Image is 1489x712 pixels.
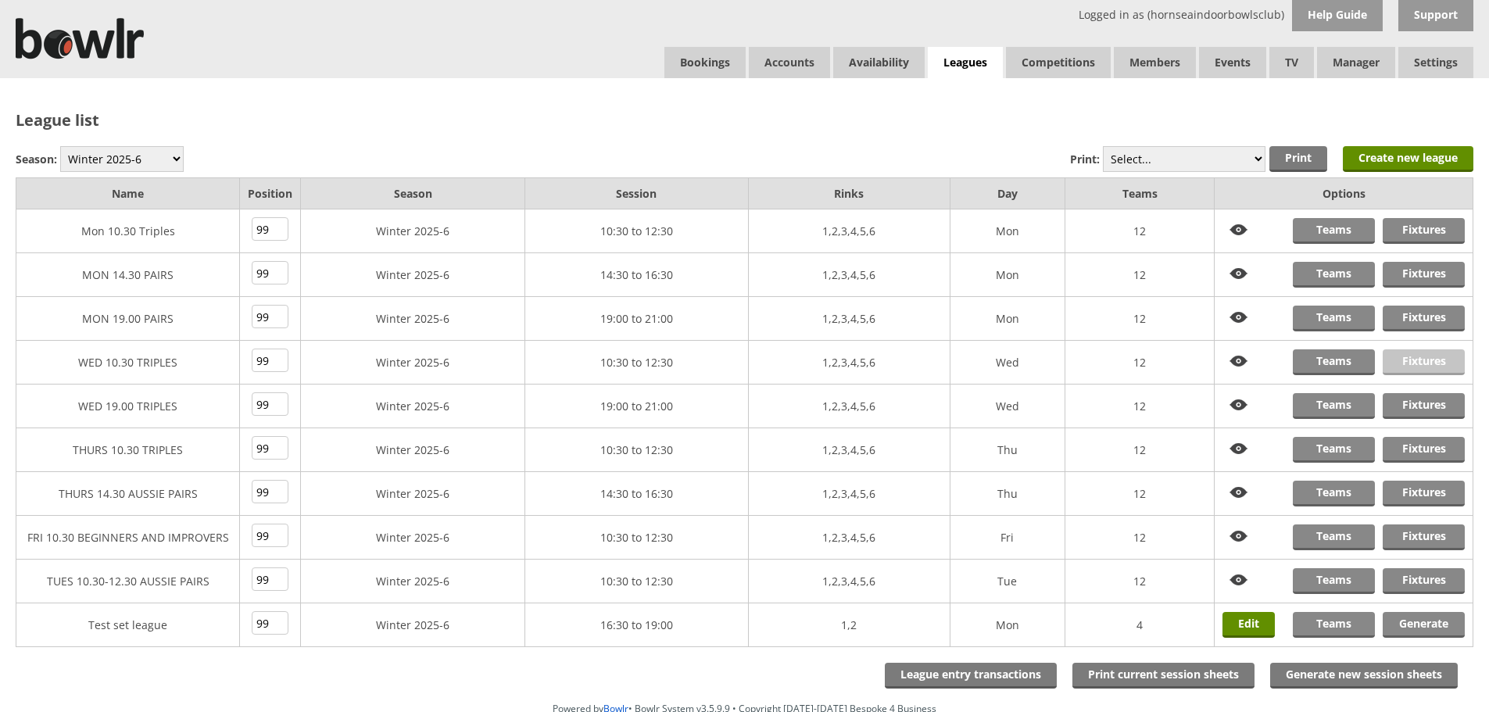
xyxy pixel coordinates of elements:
[1222,437,1255,461] img: View
[301,385,524,428] td: Winter 2025-6
[1383,481,1465,506] a: Fixtures
[16,516,240,560] td: FRI 10.30 BEGINNERS AND IMPROVERS
[1383,262,1465,288] a: Fixtures
[749,297,950,341] td: 1,2,3,4,5,6
[1215,178,1473,209] td: Options
[1006,47,1111,78] a: Competitions
[301,297,524,341] td: Winter 2025-6
[301,560,524,603] td: Winter 2025-6
[950,178,1065,209] td: Day
[1317,47,1395,78] span: Manager
[1065,209,1215,253] td: 12
[1199,47,1266,78] a: Events
[301,472,524,516] td: Winter 2025-6
[1070,152,1100,166] label: Print:
[950,472,1065,516] td: Thu
[16,603,240,647] td: Test set league
[950,603,1065,647] td: Mon
[524,428,748,472] td: 10:30 to 12:30
[1222,393,1255,417] img: View
[950,516,1065,560] td: Fri
[950,385,1065,428] td: Wed
[1383,612,1465,638] a: Generate
[1222,612,1275,638] a: Edit
[301,341,524,385] td: Winter 2025-6
[749,178,950,209] td: Rinks
[749,385,950,428] td: 1,2,3,4,5,6
[1293,393,1375,419] a: Teams
[885,663,1057,689] a: League entry transactions
[1065,385,1215,428] td: 12
[1072,663,1255,689] a: Print current session sheets
[16,385,240,428] td: WED 19.00 TRIPLES
[1270,663,1458,689] a: Generate new session sheets
[950,428,1065,472] td: Thu
[950,209,1065,253] td: Mon
[1293,612,1375,638] a: Teams
[749,472,950,516] td: 1,2,3,4,5,6
[928,47,1003,79] a: Leagues
[16,152,57,166] label: Season:
[950,560,1065,603] td: Tue
[524,178,748,209] td: Session
[301,253,524,297] td: Winter 2025-6
[1293,568,1375,594] a: Teams
[1114,47,1196,78] span: Members
[1383,437,1465,463] a: Fixtures
[1343,146,1473,172] a: Create new league
[16,428,240,472] td: THURS 10.30 TRIPLES
[749,428,950,472] td: 1,2,3,4,5,6
[1269,146,1327,172] input: Print
[16,109,1473,131] h2: League list
[301,516,524,560] td: Winter 2025-6
[524,341,748,385] td: 10:30 to 12:30
[749,209,950,253] td: 1,2,3,4,5,6
[950,341,1065,385] td: Wed
[1293,262,1375,288] a: Teams
[16,560,240,603] td: TUES 10.30-12.30 AUSSIE PAIRS
[1383,524,1465,550] a: Fixtures
[1293,349,1375,375] a: Teams
[1398,47,1473,78] span: Settings
[524,253,748,297] td: 14:30 to 16:30
[1293,437,1375,463] a: Teams
[524,297,748,341] td: 19:00 to 21:00
[524,472,748,516] td: 14:30 to 16:30
[16,253,240,297] td: MON 14.30 PAIRS
[16,209,240,253] td: Mon 10.30 Triples
[1383,349,1465,375] a: Fixtures
[524,560,748,603] td: 10:30 to 12:30
[240,178,301,209] td: Position
[524,209,748,253] td: 10:30 to 12:30
[1222,218,1255,242] img: View
[1293,218,1375,244] a: Teams
[950,253,1065,297] td: Mon
[749,47,830,78] span: Accounts
[301,209,524,253] td: Winter 2025-6
[301,603,524,647] td: Winter 2025-6
[1222,481,1255,505] img: View
[1293,306,1375,331] a: Teams
[1222,568,1255,592] img: View
[833,47,925,78] a: Availability
[1269,47,1314,78] span: TV
[1065,516,1215,560] td: 12
[524,385,748,428] td: 19:00 to 21:00
[1065,472,1215,516] td: 12
[524,603,748,647] td: 16:30 to 19:00
[1383,568,1465,594] a: Fixtures
[1065,560,1215,603] td: 12
[749,341,950,385] td: 1,2,3,4,5,6
[524,516,748,560] td: 10:30 to 12:30
[1065,603,1215,647] td: 4
[301,178,524,209] td: Season
[749,253,950,297] td: 1,2,3,4,5,6
[1222,524,1255,549] img: View
[1383,306,1465,331] a: Fixtures
[1065,178,1215,209] td: Teams
[749,516,950,560] td: 1,2,3,4,5,6
[1222,306,1255,330] img: View
[749,560,950,603] td: 1,2,3,4,5,6
[1065,297,1215,341] td: 12
[16,178,240,209] td: Name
